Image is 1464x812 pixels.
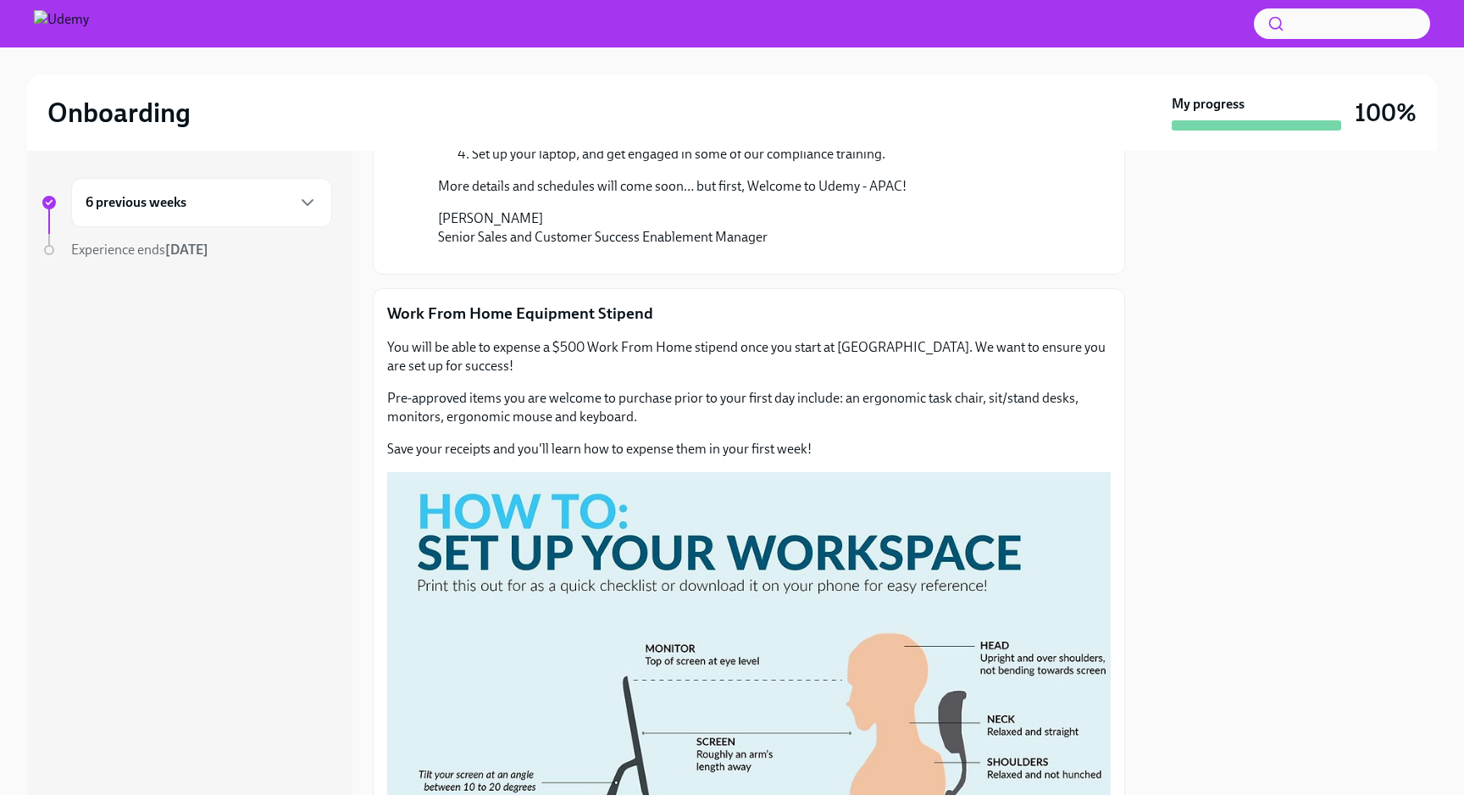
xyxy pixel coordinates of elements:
[438,209,768,247] p: [PERSON_NAME] Senior Sales and Customer Success Enablement Manager
[86,193,186,212] h6: 6 previous weeks
[387,389,1111,426] p: Pre-approved items you are welcome to purchase prior to your first day include: an ergonomic task...
[165,242,208,258] strong: [DATE]
[472,145,1084,164] li: Set up your laptop, and get engaged in some of our compliance training.
[387,303,1111,325] p: Work From Home Equipment Stipend
[71,178,332,227] div: 6 previous weeks
[387,440,1111,459] p: Save your receipts and you'll learn how to expense them in your first week!
[438,177,1084,196] p: More details and schedules will come soon… but first, Welcome to Udemy - APAC!
[1172,95,1245,114] strong: My progress
[47,96,191,130] h2: Onboarding
[1355,97,1417,128] h3: 100%
[387,338,1111,375] p: You will be able to expense a $500 Work From Home stipend once you start at [GEOGRAPHIC_DATA]. We...
[71,242,208,258] span: Experience ends
[34,10,89,37] img: Udemy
